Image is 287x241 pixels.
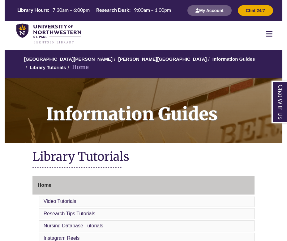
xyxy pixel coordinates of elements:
a: Information Guides [5,78,282,143]
a: Home [32,176,255,195]
a: Nursing Database Tutorials [44,223,103,228]
h1: Library Tutorials [32,149,255,165]
button: Chat 24/7 [238,5,273,16]
a: Library Tutorials [30,65,66,70]
h1: Information Guides [39,78,282,135]
span: 9:00am – 1:00pm [134,7,171,13]
a: Instagram Reels [44,235,80,241]
button: My Account [187,5,232,16]
table: Hours Today [15,7,173,14]
a: Information Guides [212,56,255,62]
span: Home [38,182,51,188]
img: UNWSP Library Logo [16,24,81,44]
a: Hours Today [15,7,173,15]
a: Chat 24/7 [238,8,273,13]
a: Research Tips Tutorials [44,211,95,216]
th: Library Hours: [15,7,50,13]
a: My Account [187,8,232,13]
span: 7:30am – 6:00pm [53,7,90,13]
li: Home [66,63,89,72]
th: Research Desk: [94,7,131,13]
a: [GEOGRAPHIC_DATA][PERSON_NAME] [24,56,113,62]
a: [PERSON_NAME][GEOGRAPHIC_DATA] [118,56,207,62]
a: Video Tutorials [44,199,76,204]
